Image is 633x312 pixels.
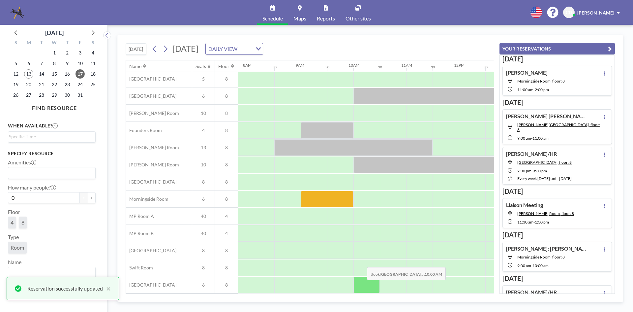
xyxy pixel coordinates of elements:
[8,184,56,191] label: How many people?
[273,65,277,69] div: 30
[126,179,176,185] span: [GEOGRAPHIC_DATA]
[367,267,446,280] span: Book at
[502,55,612,63] h3: [DATE]
[27,285,103,293] div: Reservation successfully updated
[532,263,549,268] span: 10:00 AM
[126,110,179,116] span: [PERSON_NAME] Room
[215,110,238,116] span: 8
[126,93,176,99] span: [GEOGRAPHIC_DATA]
[566,10,572,16] span: CD
[75,59,85,68] span: Friday, October 10, 2025
[577,10,614,16] span: [PERSON_NAME]
[378,65,382,69] div: 30
[215,213,238,219] span: 4
[8,102,101,111] h4: FIND RESOURCE
[9,133,92,140] input: Search for option
[63,59,72,68] span: Thursday, October 9, 2025
[196,63,206,69] div: Seats
[24,80,33,89] span: Monday, October 20, 2025
[9,268,92,277] input: Search for option
[50,59,59,68] span: Wednesday, October 8, 2025
[129,63,141,69] div: Name
[502,187,612,195] h3: [DATE]
[24,59,33,68] span: Monday, October 6, 2025
[61,39,74,48] div: T
[21,219,24,225] span: 8
[172,44,198,53] span: [DATE]
[506,289,557,295] h4: [PERSON_NAME]/HR
[75,69,85,79] span: Friday, October 17, 2025
[517,263,531,268] span: 9:00 AM
[506,245,588,252] h4: [PERSON_NAME]: [PERSON_NAME]
[431,65,435,69] div: 30
[346,16,371,21] span: Other sites
[11,59,20,68] span: Sunday, October 5, 2025
[215,282,238,288] span: 8
[207,45,239,53] span: DAILY VIEW
[380,272,421,277] b: [GEOGRAPHIC_DATA]
[11,6,24,19] img: organization-logo
[517,122,600,132] span: Ansley Room, floor: 8
[63,69,72,79] span: Thursday, October 16, 2025
[533,168,547,173] span: 3:30 PM
[192,248,215,254] span: 8
[192,179,215,185] span: 8
[63,80,72,89] span: Thursday, October 23, 2025
[484,65,488,69] div: 30
[8,151,96,156] h3: Specify resource
[75,80,85,89] span: Friday, October 24, 2025
[63,48,72,57] span: Thursday, October 2, 2025
[192,230,215,236] span: 40
[192,110,215,116] span: 10
[11,244,24,251] span: Room
[126,282,176,288] span: [GEOGRAPHIC_DATA]
[215,265,238,271] span: 8
[517,136,531,141] span: 9:00 AM
[88,192,96,203] button: +
[10,39,22,48] div: S
[192,265,215,271] span: 8
[535,87,549,92] span: 2:00 PM
[8,167,95,179] div: Search for option
[50,80,59,89] span: Wednesday, October 22, 2025
[192,213,215,219] span: 40
[192,127,215,133] span: 4
[11,90,20,100] span: Sunday, October 26, 2025
[126,127,162,133] span: Founders Room
[88,59,98,68] span: Saturday, October 11, 2025
[531,168,533,173] span: -
[454,63,465,68] div: 12PM
[215,145,238,151] span: 8
[192,196,215,202] span: 6
[215,93,238,99] span: 8
[215,76,238,82] span: 8
[63,90,72,100] span: Thursday, October 30, 2025
[533,220,535,225] span: -
[517,79,565,84] span: Morningside Room, floor: 8
[215,248,238,254] span: 8
[8,159,36,166] label: Amenities
[531,263,532,268] span: -
[215,162,238,168] span: 8
[215,196,238,202] span: 8
[37,59,46,68] span: Tuesday, October 7, 2025
[74,39,86,48] div: F
[48,39,61,48] div: W
[8,267,95,278] div: Search for option
[192,93,215,99] span: 6
[192,145,215,151] span: 13
[533,87,535,92] span: -
[8,234,19,240] label: Type
[293,16,306,21] span: Maps
[206,43,263,54] div: Search for option
[45,28,64,37] div: [DATE]
[37,80,46,89] span: Tuesday, October 21, 2025
[517,220,533,225] span: 11:30 AM
[262,16,283,21] span: Schedule
[11,69,20,79] span: Sunday, October 12, 2025
[506,69,548,76] h4: [PERSON_NAME]
[535,220,549,225] span: 1:30 PM
[317,16,335,21] span: Reports
[325,65,329,69] div: 30
[126,213,154,219] span: MP Room A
